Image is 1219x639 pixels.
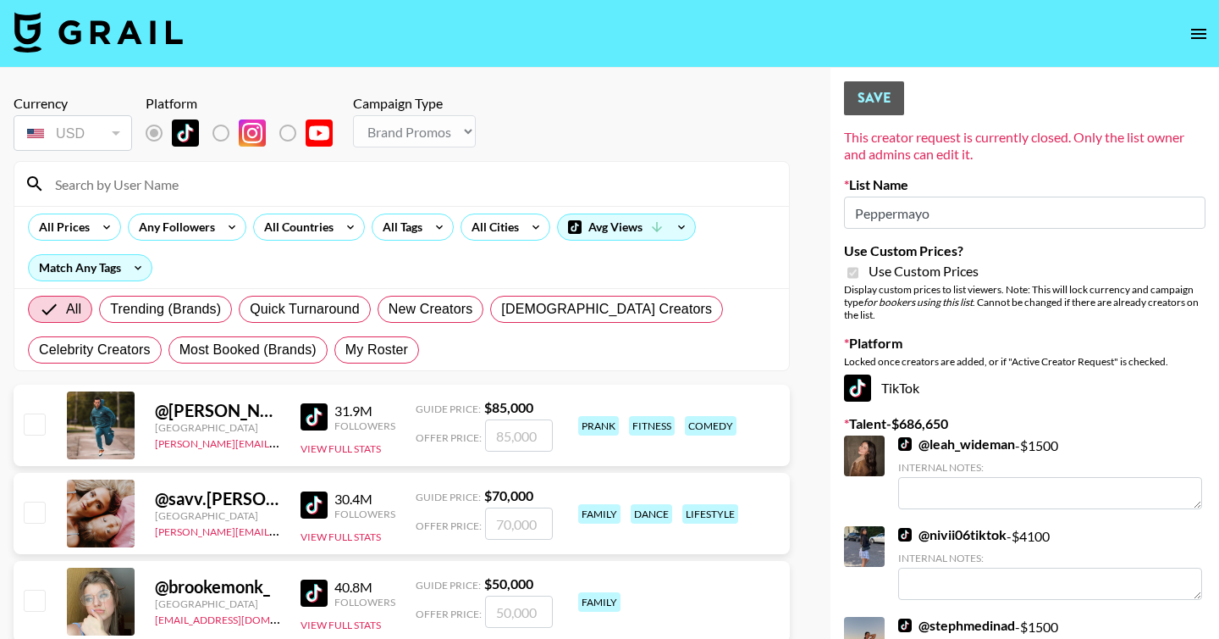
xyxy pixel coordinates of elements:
[14,95,132,112] div: Currency
[334,403,395,420] div: 31.9M
[334,491,395,508] div: 30.4M
[301,619,381,631] button: View Full Stats
[372,214,426,240] div: All Tags
[334,508,395,520] div: Followers
[155,421,280,434] div: [GEOGRAPHIC_DATA]
[301,580,328,607] img: TikTok
[844,242,1205,259] label: Use Custom Prices?
[301,492,328,519] img: TikTok
[155,509,280,522] div: [GEOGRAPHIC_DATA]
[844,335,1205,352] label: Platform
[844,355,1205,368] div: Locked once creators are added, or if "Active Creator Request" is checked.
[844,375,871,402] img: TikTok
[29,214,93,240] div: All Prices
[146,95,346,112] div: Platform
[484,487,533,503] strong: $ 70,000
[416,579,481,592] span: Guide Price:
[844,375,1205,402] div: TikTok
[416,403,481,415] span: Guide Price:
[485,596,553,628] input: 50,000
[461,214,522,240] div: All Cities
[301,531,381,543] button: View Full Stats
[155,522,405,538] a: [PERSON_NAME][EMAIL_ADDRESS][DOMAIN_NAME]
[416,491,481,503] span: Guide Price:
[155,434,405,450] a: [PERSON_NAME][EMAIL_ADDRESS][DOMAIN_NAME]
[155,610,325,626] a: [EMAIL_ADDRESS][DOMAIN_NAME]
[485,508,553,540] input: 70,000
[485,420,553,452] input: 85,000
[869,263,979,280] span: Use Custom Prices
[17,119,129,148] div: USD
[254,214,337,240] div: All Countries
[898,436,1202,509] div: - $ 1500
[844,129,1205,163] div: This creator request is currently closed. Only the list owner and admins can edit it.
[844,81,904,115] button: Save
[334,579,395,596] div: 40.8M
[110,299,221,319] span: Trending (Brands)
[484,399,533,415] strong: $ 85,000
[1182,17,1216,51] button: open drawer
[172,119,199,147] img: TikTok
[578,504,621,524] div: family
[155,597,280,610] div: [GEOGRAPHIC_DATA]
[155,400,280,421] div: @ [PERSON_NAME].[PERSON_NAME]
[685,416,736,436] div: comedy
[682,504,738,524] div: lifestyle
[334,596,395,608] div: Followers
[155,576,280,597] div: @ brookemonk_
[898,526,1202,600] div: - $ 4100
[129,214,218,240] div: Any Followers
[416,608,482,620] span: Offer Price:
[45,170,779,197] input: Search by User Name
[389,299,473,319] span: New Creators
[898,619,912,632] img: TikTok
[416,520,482,532] span: Offer Price:
[353,95,476,112] div: Campaign Type
[844,283,1205,321] div: Display custom prices to list viewers. Note: This will lock currency and campaign type . Cannot b...
[844,415,1205,432] label: Talent - $ 686,650
[179,340,317,360] span: Most Booked (Brands)
[484,575,533,592] strong: $ 50,000
[334,420,395,432] div: Followers
[39,340,151,360] span: Celebrity Creators
[863,296,973,308] em: for bookers using this list
[898,436,1015,453] a: @leah_wideman
[898,437,912,451] img: TikTok
[898,617,1015,634] a: @stephmedinad
[14,12,183,53] img: Grail Talent
[844,176,1205,193] label: List Name
[155,488,280,509] div: @ savv.[PERSON_NAME]
[898,526,1007,543] a: @nivii06tiktok
[250,299,360,319] span: Quick Turnaround
[29,255,152,281] div: Match Any Tags
[558,214,695,240] div: Avg Views
[578,592,621,612] div: family
[578,416,619,436] div: prank
[345,340,408,360] span: My Roster
[66,299,81,319] span: All
[416,431,482,444] span: Offer Price:
[146,115,346,151] div: List locked to TikTok.
[898,461,1202,474] div: Internal Notes:
[301,442,381,455] button: View Full Stats
[306,119,333,147] img: YouTube
[14,112,132,154] div: Currency is locked to USD
[898,528,912,542] img: TikTok
[629,416,675,436] div: fitness
[501,299,712,319] span: [DEMOGRAPHIC_DATA] Creators
[898,552,1202,564] div: Internal Notes:
[239,119,266,147] img: Instagram
[301,403,328,431] img: TikTok
[631,504,672,524] div: dance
